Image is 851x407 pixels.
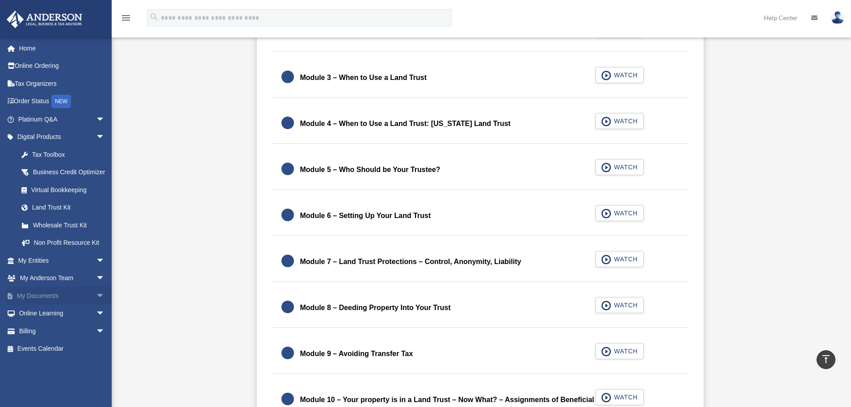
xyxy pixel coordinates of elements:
span: arrow_drop_down [96,128,114,147]
a: Non Profit Resource Kit [13,234,118,252]
span: WATCH [611,393,637,402]
a: Module 7 – Land Trust Protections – Control, Anonymity, Liability WATCH [281,251,679,273]
div: Module 9 – Avoiding Transfer Tax [300,348,413,360]
div: Module 7 – Land Trust Protections – Control, Anonymity, Liability [300,256,521,268]
a: Virtual Bookkeeping [13,181,118,199]
a: Land Trust Kit [13,199,114,217]
div: Module 8 – Deeding Property Into Your Trust [300,302,451,314]
a: Online Ordering [6,57,118,75]
button: WATCH [595,343,644,359]
div: Module 5 – Who Should be Your Trustee? [300,164,440,176]
img: User Pic [831,11,844,24]
a: Wholesale Trust Kit [13,216,118,234]
a: My Anderson Teamarrow_drop_down [6,269,118,287]
a: Module 4 – When to Use a Land Trust: [US_STATE] Land Trust WATCH [281,113,679,134]
a: Platinum Q&Aarrow_drop_down [6,110,118,128]
div: Non Profit Resource Kit [31,237,107,248]
span: WATCH [611,117,637,126]
a: Billingarrow_drop_down [6,322,118,340]
a: Module 6 – Setting Up Your Land Trust WATCH [281,205,679,227]
div: Module 4 – When to Use a Land Trust: [US_STATE] Land Trust [300,117,511,130]
a: Module 5 – Who Should be Your Trustee? WATCH [281,159,679,180]
a: Module 9 – Avoiding Transfer Tax WATCH [281,343,679,365]
a: Home [6,39,118,57]
span: arrow_drop_down [96,322,114,340]
img: Anderson Advisors Platinum Portal [4,11,85,28]
button: WATCH [595,159,644,175]
span: WATCH [611,163,637,172]
button: WATCH [595,67,644,83]
span: WATCH [611,301,637,310]
div: Module 3 – When to Use a Land Trust [300,71,427,84]
span: WATCH [611,209,637,218]
span: WATCH [611,347,637,356]
button: WATCH [595,113,644,129]
div: Wholesale Trust Kit [31,220,107,231]
button: WATCH [595,251,644,267]
span: WATCH [611,255,637,264]
a: Module 8 – Deeding Property Into Your Trust WATCH [281,297,679,319]
div: Business Credit Optimizer [31,167,107,178]
button: WATCH [595,389,644,405]
a: Digital Productsarrow_drop_down [6,128,118,146]
div: Virtual Bookkeeping [31,185,107,196]
span: arrow_drop_down [96,110,114,129]
span: arrow_drop_down [96,305,114,323]
span: arrow_drop_down [96,287,114,305]
button: WATCH [595,205,644,221]
a: Module 3 – When to Use a Land Trust WATCH [281,67,679,88]
div: Module 6 – Setting Up Your Land Trust [300,210,431,222]
a: Online Learningarrow_drop_down [6,305,118,323]
div: Tax Toolbox [31,149,107,160]
a: Business Credit Optimizer [13,164,118,181]
a: Order StatusNEW [6,92,118,111]
button: WATCH [595,297,644,313]
i: search [149,12,159,22]
a: My Entitiesarrow_drop_down [6,252,118,269]
div: Land Trust Kit [31,202,103,213]
i: vertical_align_top [821,354,831,365]
a: Events Calendar [6,340,118,358]
a: Tax Toolbox [13,146,118,164]
a: My Documentsarrow_drop_down [6,287,118,305]
span: arrow_drop_down [96,269,114,288]
i: menu [121,13,131,23]
span: arrow_drop_down [96,252,114,270]
a: Tax Organizers [6,75,118,92]
div: NEW [51,95,71,108]
a: menu [121,16,131,23]
a: vertical_align_top [817,350,835,369]
span: WATCH [611,71,637,80]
